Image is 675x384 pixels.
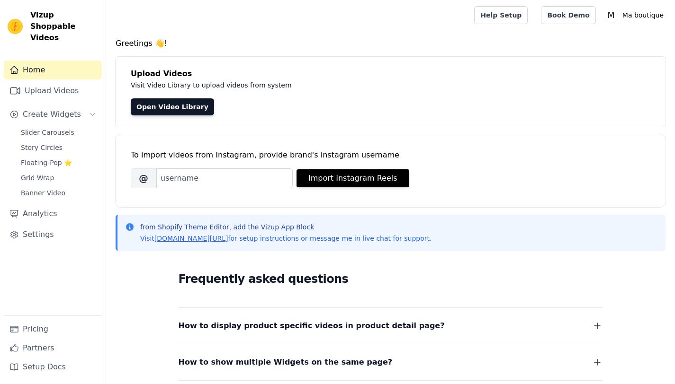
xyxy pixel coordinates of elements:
[131,98,214,115] a: Open Video Library
[21,158,72,167] span: Floating-Pop ⭐
[619,7,667,24] p: Ma boutique
[4,204,102,223] a: Analytics
[21,143,63,152] span: Story Circles
[21,128,74,137] span: Slider Carousels
[21,173,54,183] span: Grid Wrap
[8,19,23,34] img: Vizup
[131,79,555,91] p: Visit Video Library to upload videos from system
[297,169,409,187] button: Import Instagram Reels
[15,156,102,169] a: Floating-Pop ⭐
[154,235,228,242] a: [DOMAIN_NAME][URL]
[140,234,432,243] p: Visit for setup instructions or message me in live chat for support.
[4,61,102,79] a: Home
[131,168,156,188] span: @
[156,168,293,188] input: username
[15,186,102,200] a: Banner Video
[21,188,65,198] span: Banner Video
[116,38,666,49] h4: Greetings 👋!
[30,9,98,44] span: Vizup Shoppable Videos
[607,10,614,20] text: M
[23,109,81,120] span: Create Widgets
[179,319,603,332] button: How to display product specific videos in product detail page?
[15,171,102,184] a: Grid Wrap
[179,356,393,369] span: How to show multiple Widgets on the same page?
[4,320,102,339] a: Pricing
[179,270,603,288] h2: Frequently asked questions
[4,339,102,358] a: Partners
[603,7,667,24] button: M Ma boutique
[131,149,650,161] div: To import videos from Instagram, provide brand's instagram username
[15,141,102,154] a: Story Circles
[541,6,595,24] a: Book Demo
[4,358,102,376] a: Setup Docs
[474,6,528,24] a: Help Setup
[179,319,445,332] span: How to display product specific videos in product detail page?
[4,105,102,124] button: Create Widgets
[179,356,603,369] button: How to show multiple Widgets on the same page?
[4,225,102,244] a: Settings
[15,126,102,139] a: Slider Carousels
[4,81,102,100] a: Upload Videos
[131,68,650,79] h4: Upload Videos
[140,222,432,232] p: from Shopify Theme Editor, add the Vizup App Block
